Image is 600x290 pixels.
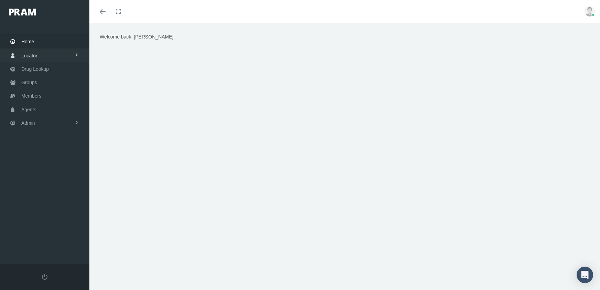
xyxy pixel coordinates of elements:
[21,63,49,76] span: Drug Lookup
[100,34,175,40] span: Welcome back, [PERSON_NAME].
[9,9,36,15] img: PRAM_20_x_78.png
[585,6,595,16] img: user-placeholder.jpg
[577,267,593,283] div: Open Intercom Messenger
[21,35,34,48] span: Home
[21,89,41,102] span: Members
[21,103,36,116] span: Agents
[21,116,35,130] span: Admin
[21,49,37,62] span: Locator
[21,76,37,89] span: Groups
